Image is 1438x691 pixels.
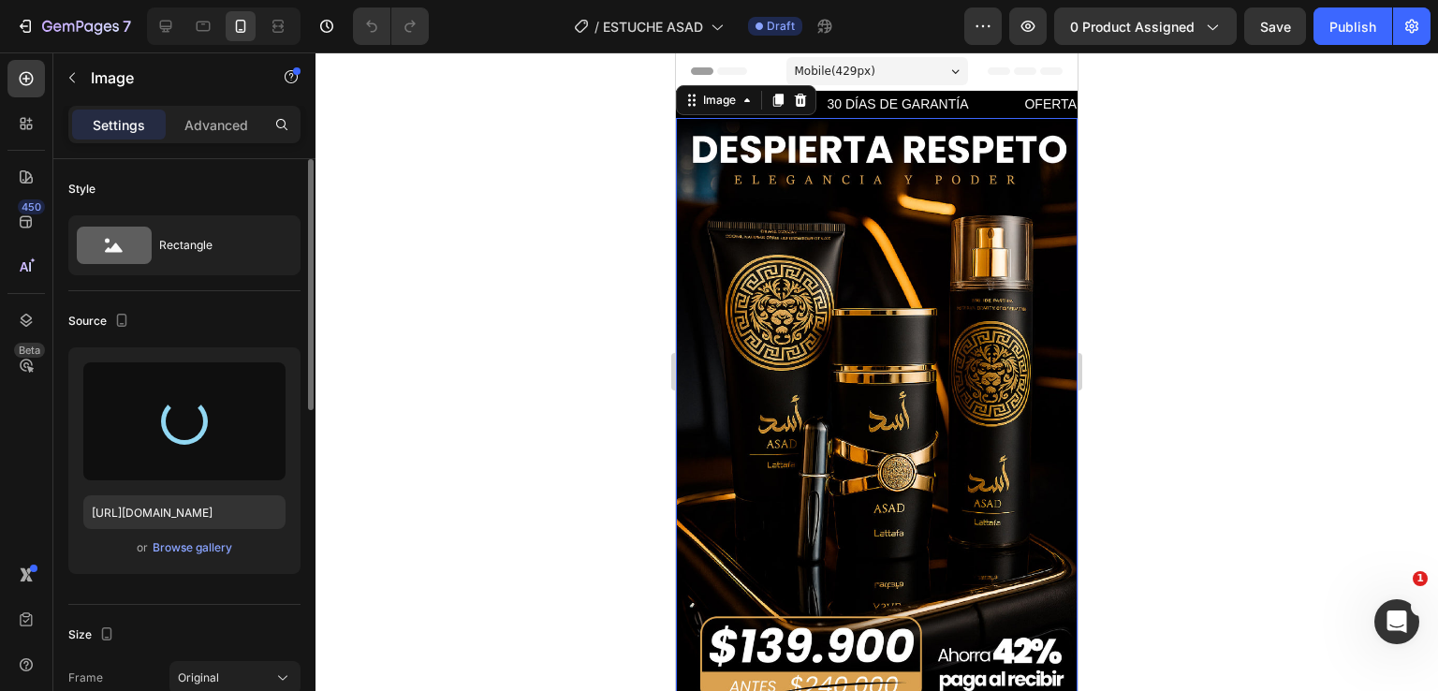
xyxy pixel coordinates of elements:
[68,669,103,686] label: Frame
[1313,7,1392,45] button: Publish
[137,537,148,559] span: or
[68,623,118,648] div: Size
[68,309,133,334] div: Source
[178,669,219,686] span: Original
[1374,599,1419,644] iframe: Intercom live chat
[767,18,795,35] span: Draft
[153,539,232,556] div: Browse gallery
[7,7,139,45] button: 7
[14,343,45,358] div: Beta
[594,17,599,37] span: /
[159,224,273,267] div: Rectangle
[676,52,1078,691] iframe: Design area
[68,181,95,198] div: Style
[1054,7,1237,45] button: 0 product assigned
[603,17,703,37] span: ESTUCHE ASAD
[353,7,429,45] div: Undo/Redo
[1413,571,1428,586] span: 1
[348,40,476,64] p: OFERTA EXCLUSIVA
[152,538,233,557] button: Browse gallery
[1329,17,1376,37] div: Publish
[123,15,131,37] p: 7
[1244,7,1306,45] button: Save
[23,39,64,56] div: Image
[184,115,248,135] p: Advanced
[1070,17,1195,37] span: 0 product assigned
[18,199,45,214] div: 450
[93,115,145,135] p: Settings
[83,495,286,529] input: https://example.com/image.jpg
[1260,19,1291,35] span: Save
[91,66,250,89] p: Image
